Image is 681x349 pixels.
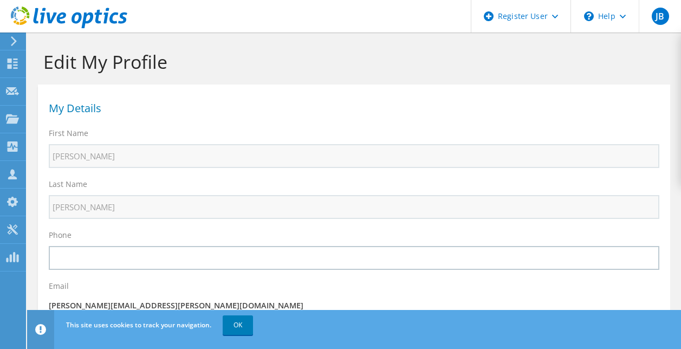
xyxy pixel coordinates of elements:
label: Phone [49,230,72,241]
h1: My Details [49,103,654,114]
h1: Edit My Profile [43,50,659,73]
p: [PERSON_NAME][EMAIL_ADDRESS][PERSON_NAME][DOMAIN_NAME] [49,300,659,312]
svg: \n [584,11,594,21]
label: Last Name [49,179,87,190]
span: JB [652,8,669,25]
span: This site uses cookies to track your navigation. [66,320,211,329]
label: First Name [49,128,88,139]
label: Email [49,281,69,292]
a: OK [223,315,253,335]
